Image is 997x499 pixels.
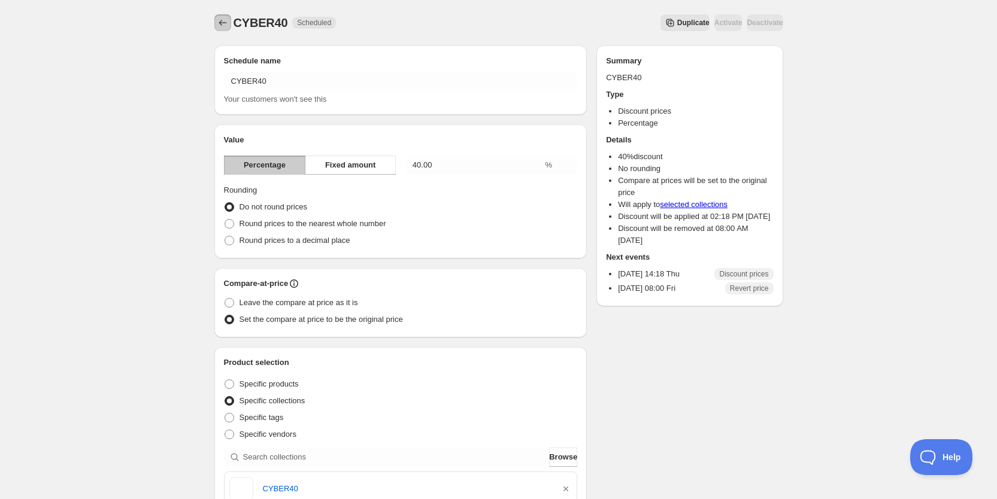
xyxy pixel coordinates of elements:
[240,219,386,228] span: Round prices to the nearest whole number
[618,268,680,280] p: [DATE] 14:18 Thu
[305,156,395,175] button: Fixed amount
[240,396,305,405] span: Specific collections
[618,117,773,129] li: Percentage
[618,105,773,117] li: Discount prices
[224,278,289,290] h2: Compare-at-price
[224,95,327,104] span: Your customers won't see this
[224,55,578,67] h2: Schedule name
[549,448,577,467] button: Browse
[224,134,578,146] h2: Value
[224,357,578,369] h2: Product selection
[606,89,773,101] h2: Type
[240,298,358,307] span: Leave the compare at price as it is
[240,202,307,211] span: Do not round prices
[263,483,551,495] a: CYBER40
[234,16,288,29] span: CYBER40
[240,430,296,439] span: Specific vendors
[730,284,769,293] span: Revert price
[244,159,286,171] span: Percentage
[214,14,231,31] button: Schedules
[240,236,350,245] span: Round prices to a decimal place
[660,14,710,31] button: Secondary action label
[677,18,710,28] span: Duplicate
[660,200,728,209] a: selected collections
[606,72,773,84] p: CYBER40
[910,439,973,475] iframe: Toggle Customer Support
[546,160,553,169] span: %
[240,379,299,388] span: Specific products
[243,448,547,467] input: Search collections
[606,55,773,67] h2: Summary
[325,159,376,171] span: Fixed amount
[606,134,773,146] h2: Details
[240,413,284,422] span: Specific tags
[549,451,577,463] span: Browse
[618,223,773,247] li: Discount will be removed at 08:00 AM [DATE]
[224,156,306,175] button: Percentage
[224,185,257,194] span: Rounding
[618,151,773,163] li: 40 % discount
[618,163,773,175] li: No rounding
[606,251,773,263] h2: Next events
[618,175,773,199] li: Compare at prices will be set to the original price
[240,315,403,324] span: Set the compare at price to be the original price
[618,282,675,294] p: [DATE] 08:00 Fri
[719,269,768,279] span: Discount prices
[297,18,331,28] span: Scheduled
[618,211,773,223] li: Discount will be applied at 02:18 PM [DATE]
[618,199,773,211] li: Will apply to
